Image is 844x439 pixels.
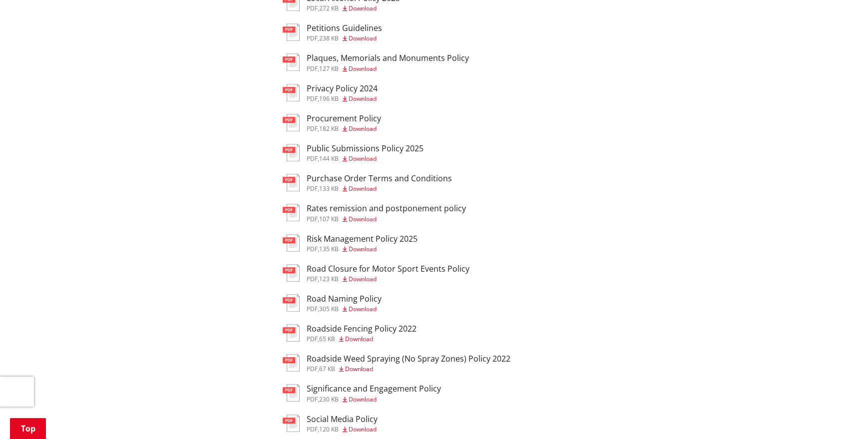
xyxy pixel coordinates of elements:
img: document-pdf.svg [283,234,300,252]
span: 238 KB [319,34,339,42]
h3: Petitions Guidelines [307,23,382,33]
span: 196 KB [319,94,339,103]
span: Download [349,305,377,313]
span: pdf [307,215,318,223]
img: document-pdf.svg [283,144,300,161]
h3: Purchase Order Terms and Conditions [307,174,452,183]
img: document-pdf.svg [283,84,300,101]
div: , [307,246,418,252]
span: pdf [307,395,318,404]
h3: Public Submissions Policy 2025 [307,144,423,153]
span: Download [349,215,377,223]
span: Download [349,275,377,283]
a: Roadside Weed Spraying (No Spray Zones) Policy 2022 pdf,67 KB Download [283,354,510,372]
span: 123 KB [319,275,339,283]
span: Download [345,365,373,373]
a: Risk Management Policy 2025 pdf,135 KB Download [283,234,418,252]
span: pdf [307,94,318,103]
span: 127 KB [319,64,339,73]
a: Plaques, Memorials and Monuments Policy pdf,127 KB Download [283,53,469,71]
img: document-pdf.svg [283,294,300,312]
span: Download [349,94,377,103]
span: pdf [307,245,318,253]
span: Download [349,124,377,133]
img: document-pdf.svg [283,114,300,131]
img: document-pdf.svg [283,174,300,191]
span: pdf [307,335,318,343]
a: Social Media Policy pdf,120 KB Download [283,415,378,433]
h3: Procurement Policy [307,114,381,123]
span: 107 KB [319,215,339,223]
a: Roadside Fencing Policy 2022 pdf,65 KB Download [283,324,417,342]
span: Download [349,64,377,73]
span: Download [349,154,377,163]
span: Download [349,4,377,12]
img: document-pdf.svg [283,264,300,282]
span: Download [349,425,377,434]
span: pdf [307,34,318,42]
h3: Social Media Policy [307,415,378,424]
span: 305 KB [319,305,339,313]
img: document-pdf.svg [283,415,300,432]
span: pdf [307,124,318,133]
span: pdf [307,64,318,73]
div: , [307,306,382,312]
div: , [307,5,400,11]
a: Rates remission and postponement policy pdf,107 KB Download [283,204,466,222]
iframe: Messenger Launcher [798,397,834,433]
span: Download [349,245,377,253]
h3: Roadside Weed Spraying (No Spray Zones) Policy 2022 [307,354,510,364]
div: , [307,126,381,132]
span: 65 KB [319,335,335,343]
span: 182 KB [319,124,339,133]
div: , [307,156,423,162]
span: pdf [307,154,318,163]
img: document-pdf.svg [283,53,300,71]
span: pdf [307,4,318,12]
span: pdf [307,184,318,193]
div: , [307,427,378,433]
span: 230 KB [319,395,339,404]
img: document-pdf.svg [283,384,300,402]
h3: Road Closure for Motor Sport Events Policy [307,264,469,274]
h3: Rates remission and postponement policy [307,204,466,213]
span: Download [349,184,377,193]
div: , [307,35,382,41]
div: , [307,276,469,282]
span: 144 KB [319,154,339,163]
h3: Significance and Engagement Policy [307,384,441,394]
span: pdf [307,365,318,373]
img: document-pdf.svg [283,204,300,221]
h3: Privacy Policy 2024 [307,84,378,93]
a: Road Naming Policy pdf,305 KB Download [283,294,382,312]
span: Download [345,335,373,343]
img: document-pdf.svg [283,324,300,342]
span: 67 KB [319,365,335,373]
span: pdf [307,275,318,283]
h3: Roadside Fencing Policy 2022 [307,324,417,334]
div: , [307,186,452,192]
a: Significance and Engagement Policy pdf,230 KB Download [283,384,441,402]
div: , [307,216,466,222]
span: pdf [307,305,318,313]
a: Purchase Order Terms and Conditions pdf,133 KB Download [283,174,452,192]
h3: Plaques, Memorials and Monuments Policy [307,53,469,63]
img: document-pdf.svg [283,354,300,372]
div: , [307,366,510,372]
span: 272 KB [319,4,339,12]
a: Procurement Policy pdf,182 KB Download [283,114,381,132]
a: Top [10,418,46,439]
a: Petitions Guidelines pdf,238 KB Download [283,23,382,41]
span: 120 KB [319,425,339,434]
span: 133 KB [319,184,339,193]
a: Road Closure for Motor Sport Events Policy pdf,123 KB Download [283,264,469,282]
div: , [307,336,417,342]
h3: Road Naming Policy [307,294,382,304]
span: pdf [307,425,318,434]
span: Download [349,395,377,404]
div: , [307,397,441,403]
div: , [307,66,469,72]
h3: Risk Management Policy 2025 [307,234,418,244]
span: 135 KB [319,245,339,253]
a: Privacy Policy 2024 pdf,196 KB Download [283,84,378,102]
